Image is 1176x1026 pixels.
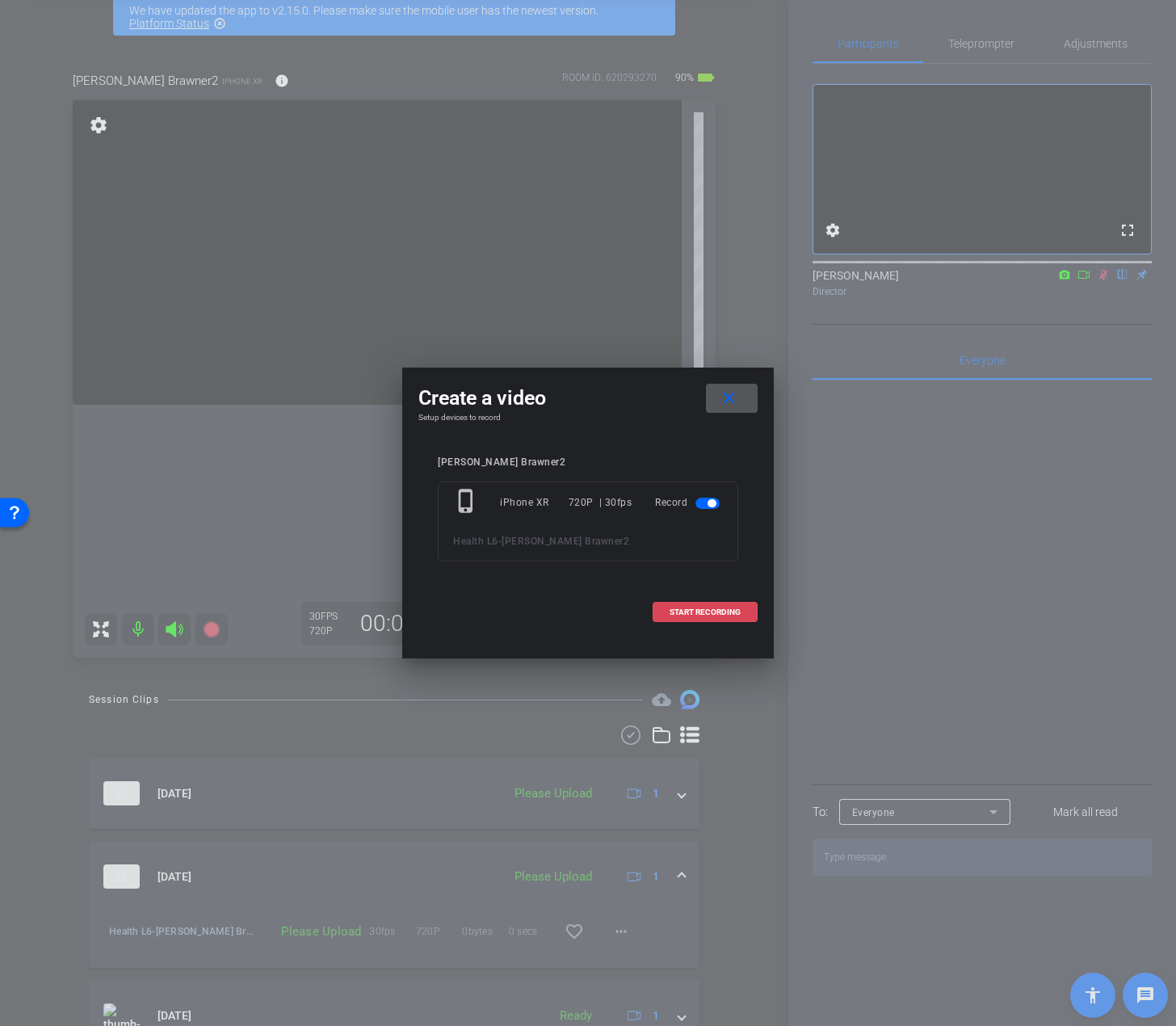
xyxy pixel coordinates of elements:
[498,536,502,547] span: -
[569,488,632,517] div: 720P | 30fps
[453,488,482,517] mat-icon: phone_iphone
[655,488,723,517] div: Record
[438,456,738,469] div: [PERSON_NAME] Brawner2
[418,413,758,423] h4: Setup devices to record
[502,536,629,547] span: [PERSON_NAME] Brawner2
[453,536,498,547] span: Health L6
[500,488,569,517] div: iPhone XR
[418,384,758,413] div: Create a video
[719,389,739,409] mat-icon: close
[653,602,758,622] button: START RECORDING
[670,608,741,616] span: START RECORDING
